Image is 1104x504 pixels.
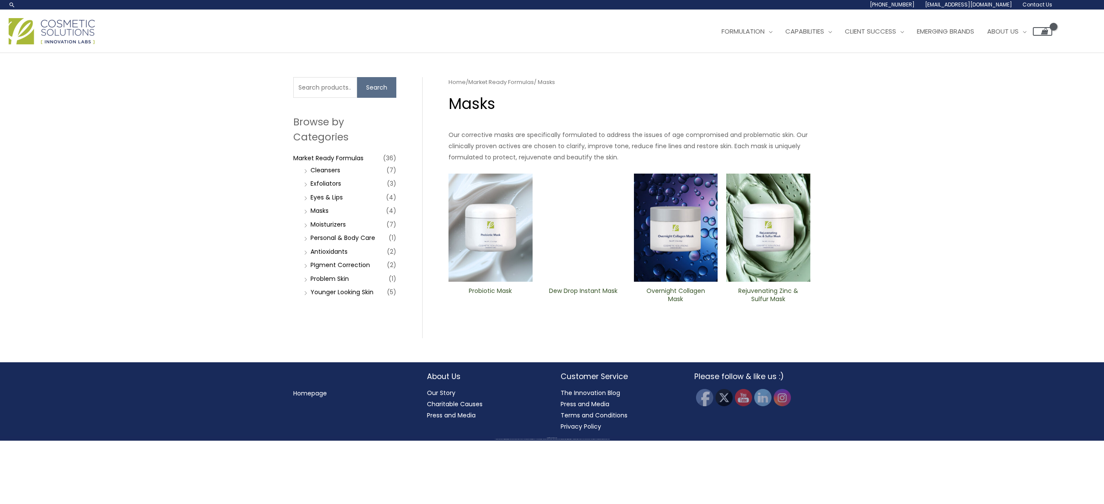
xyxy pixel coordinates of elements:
a: Privacy Policy [561,422,601,431]
a: PIgment Correction [310,261,370,269]
img: Overnight Collagen Mask [634,174,718,282]
span: [PHONE_NUMBER] [870,1,915,8]
span: [EMAIL_ADDRESS][DOMAIN_NAME] [925,1,1012,8]
h2: Browse by Categories [293,115,396,144]
button: Search [357,77,396,98]
a: Charitable Causes [427,400,483,408]
a: Home [448,78,466,86]
a: Probiotic Mask [456,287,525,306]
span: Contact Us [1022,1,1052,8]
span: (7) [386,164,396,176]
a: Antioxidants [310,247,348,256]
span: About Us [987,27,1019,36]
span: (4) [386,191,396,203]
h2: About Us [427,371,543,382]
span: Client Success [845,27,896,36]
a: Formulation [715,19,779,44]
a: About Us [981,19,1033,44]
a: Moisturizers [310,220,346,229]
a: Market Ready Formulas [293,154,364,162]
span: (7) [386,218,396,230]
nav: Breadcrumb [448,77,810,87]
img: Probiotic Mask [448,174,533,282]
h2: Dew Drop Instant Mask [549,287,618,303]
a: Capabilities [779,19,838,44]
nav: Customer Service [561,387,677,432]
h2: Probiotic Mask [456,287,525,303]
h2: Overnight Collagen Mask [641,287,710,303]
a: Personal & Body Care [310,233,375,242]
div: All material on this Website, including design, text, images, logos and sounds, are owned by Cosm... [15,439,1089,440]
a: View Shopping Cart, empty [1033,27,1052,36]
div: Copyright © 2025 [15,438,1089,439]
img: Dew Drop Instant Mask [541,174,625,282]
a: Exfoliators [310,179,341,188]
span: (1) [389,232,396,244]
a: Emerging Brands [910,19,981,44]
a: Rejuvenating Zinc & Sulfur ​Mask [734,287,803,306]
a: Eyes & Lips [310,193,343,202]
a: Press and Media [561,400,609,408]
img: Rejuvenating Zinc & Sulfur ​Mask [726,174,810,282]
a: Press and Media [427,411,476,420]
span: (4) [386,205,396,217]
a: Dew Drop Instant Mask [549,287,618,306]
img: Twitter [715,389,733,406]
input: Search products… [293,77,357,98]
a: Masks [310,206,329,215]
span: (36) [383,152,396,164]
span: (2) [387,259,396,271]
a: Terms and Conditions [561,411,627,420]
h2: Please follow & like us :) [694,371,811,382]
h2: Customer Service [561,371,677,382]
a: Market Ready Formulas [468,78,534,86]
img: Facebook [696,389,713,406]
a: Younger Looking Skin [310,288,373,296]
span: Emerging Brands [917,27,974,36]
a: The Innovation Blog [561,389,620,397]
span: Capabilities [785,27,824,36]
a: Search icon link [9,1,16,8]
p: Our corrective masks are specifically formulated to address the issues of age compromised and pro... [448,129,810,163]
a: Homepage [293,389,327,398]
a: Client Success [838,19,910,44]
span: (5) [387,286,396,298]
a: Overnight Collagen Mask [641,287,710,306]
h2: Rejuvenating Zinc & Sulfur ​Mask [734,287,803,303]
span: (1) [389,273,396,285]
a: Our Story [427,389,455,397]
nav: About Us [427,387,543,421]
span: (3) [387,177,396,190]
nav: Site Navigation [709,19,1052,44]
span: (2) [387,246,396,258]
a: Cleansers [310,166,340,174]
a: Problem Skin [310,274,349,283]
span: Formulation [721,27,765,36]
img: Cosmetic Solutions Logo [9,18,95,44]
h1: Masks [448,93,810,114]
nav: Menu [293,388,410,399]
